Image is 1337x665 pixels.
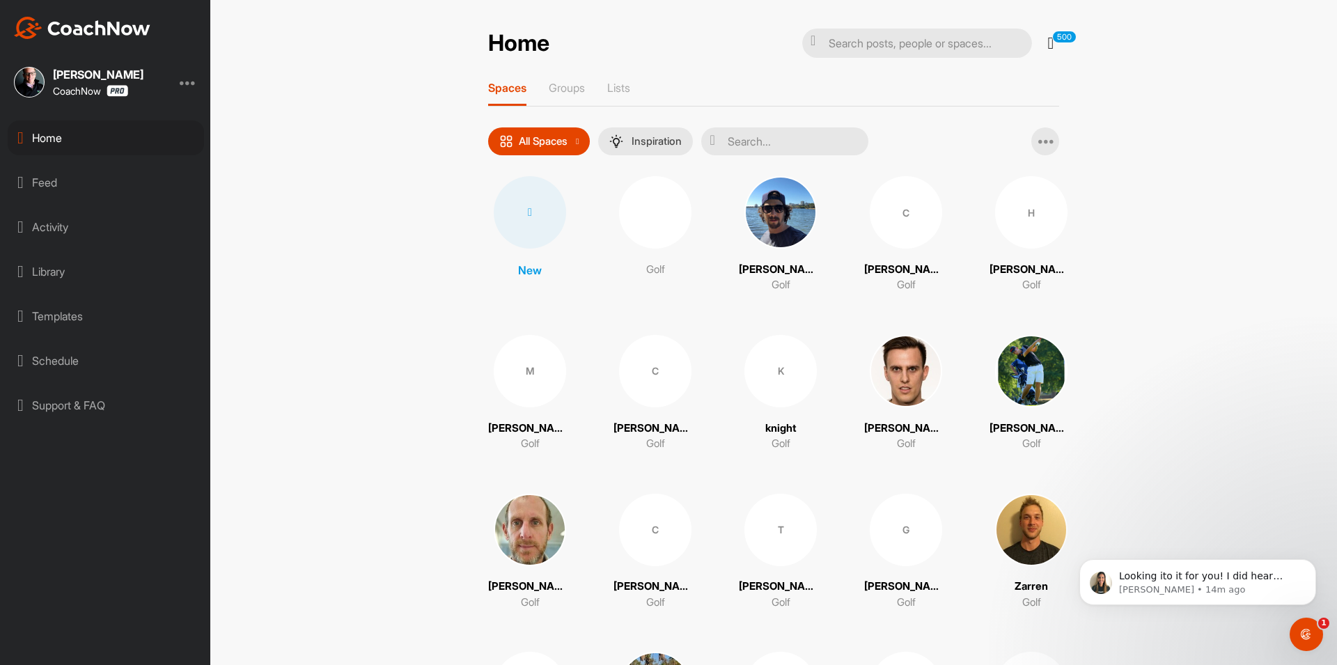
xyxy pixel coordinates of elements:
[864,579,948,595] p: [PERSON_NAME]
[8,165,204,200] div: Feed
[107,85,128,97] img: CoachNow Pro
[739,262,822,278] p: [PERSON_NAME]
[53,69,143,80] div: [PERSON_NAME]
[8,388,204,423] div: Support & FAQ
[613,494,697,611] a: C[PERSON_NAME]Golf
[990,335,1073,452] a: [PERSON_NAME]Golf
[488,421,572,437] p: [PERSON_NAME]
[1318,618,1329,629] span: 1
[488,81,526,95] p: Spaces
[646,436,665,452] p: Golf
[8,120,204,155] div: Home
[990,421,1073,437] p: [PERSON_NAME]
[995,335,1068,407] img: square_c52517cafae7cc9ad69740a6896fcb52.jpg
[613,421,697,437] p: [PERSON_NAME]
[613,335,697,452] a: C[PERSON_NAME]Golf
[1022,595,1041,611] p: Golf
[995,176,1068,249] div: H
[494,335,566,407] div: M
[499,134,513,148] img: icon
[646,262,665,278] p: Golf
[739,335,822,452] a: KknightGolf
[609,134,623,148] img: menuIcon
[549,81,585,95] p: Groups
[864,262,948,278] p: [PERSON_NAME]
[995,494,1068,566] img: square_3693790e66a3519a47180c501abf0a57.jpg
[802,29,1032,58] input: Search posts, people or spaces...
[701,127,868,155] input: Search...
[772,436,790,452] p: Golf
[518,262,542,279] p: New
[870,335,942,407] img: square_04ca77c7c53cd3339529e915fae3917d.jpg
[519,136,568,147] p: All Spaces
[613,176,697,293] a: Golf
[619,335,691,407] div: C
[739,494,822,611] a: T[PERSON_NAME]Golf
[607,81,630,95] p: Lists
[1052,31,1077,43] p: 500
[1290,618,1323,651] iframe: Intercom live chat
[772,277,790,293] p: Golf
[494,494,566,566] img: square_e5a1c8b45c7a489716c79f886f6a0dca.jpg
[8,343,204,378] div: Schedule
[488,335,572,452] a: M[PERSON_NAME]Golf
[870,494,942,566] div: G
[1015,579,1048,595] p: Zarren
[646,595,665,611] p: Golf
[990,176,1073,293] a: H[PERSON_NAME]Golf
[765,421,797,437] p: knight
[897,436,916,452] p: Golf
[14,67,45,97] img: square_d7b6dd5b2d8b6df5777e39d7bdd614c0.jpg
[1058,530,1337,627] iframe: Intercom notifications message
[739,579,822,595] p: [PERSON_NAME]
[744,335,817,407] div: K
[990,262,1073,278] p: [PERSON_NAME]
[897,595,916,611] p: Golf
[897,277,916,293] p: Golf
[488,579,572,595] p: [PERSON_NAME]
[864,176,948,293] a: C[PERSON_NAME]Golf
[53,85,128,97] div: CoachNow
[744,494,817,566] div: T
[864,335,948,452] a: [PERSON_NAME]Golf
[744,176,817,249] img: square_c74c483136c5a322e8c3ab00325b5695.jpg
[619,494,691,566] div: C
[739,176,822,293] a: [PERSON_NAME]Golf
[8,299,204,334] div: Templates
[8,210,204,244] div: Activity
[488,30,549,57] h2: Home
[772,595,790,611] p: Golf
[521,436,540,452] p: Golf
[990,494,1073,611] a: ZarrenGolf
[870,176,942,249] div: C
[1022,436,1041,452] p: Golf
[1022,277,1041,293] p: Golf
[613,579,697,595] p: [PERSON_NAME]
[8,254,204,289] div: Library
[521,595,540,611] p: Golf
[488,494,572,611] a: [PERSON_NAME]Golf
[632,136,682,147] p: Inspiration
[864,421,948,437] p: [PERSON_NAME]
[864,494,948,611] a: G[PERSON_NAME]Golf
[14,17,150,39] img: CoachNow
